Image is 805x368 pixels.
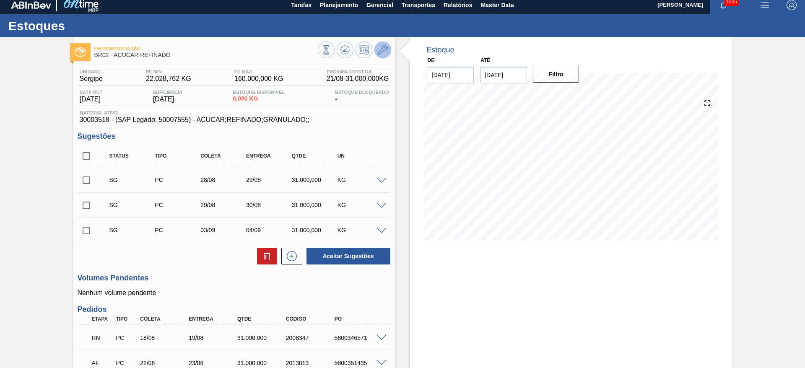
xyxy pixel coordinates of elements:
[235,360,290,366] div: 31.000,000
[198,202,249,208] div: 29/08/2025
[153,153,203,159] div: Tipo
[480,67,527,83] input: dd/mm/yyyy
[374,41,391,58] button: Ir ao Master Data / Geral
[107,202,158,208] div: Sugestão Criada
[335,227,386,233] div: KG
[318,41,335,58] button: Visão Geral dos Estoques
[244,227,295,233] div: 04/09/2025
[107,176,158,183] div: Sugestão Criada
[244,202,295,208] div: 30/08/2025
[277,248,302,264] div: Nova sugestão
[244,176,295,183] div: 29/08/2025
[233,90,285,95] span: Estoque Disponível
[94,46,318,51] span: Em renegociação
[80,69,103,74] span: Unidade
[234,69,283,74] span: PE MAX
[332,334,387,341] div: 5800346571
[533,66,579,83] button: Filtro
[356,41,372,58] button: Programar Estoque
[327,75,389,83] span: 21/08 - 31.000,000 KG
[235,316,290,322] div: Qtde
[335,176,386,183] div: KG
[290,176,340,183] div: 31.000,000
[284,316,338,322] div: Código
[428,57,435,63] label: De
[90,316,115,322] div: Etapa
[187,360,241,366] div: 23/08/2025
[235,334,290,341] div: 31.000,000
[335,202,386,208] div: KG
[80,110,389,115] span: Material ativo
[337,41,353,58] button: Atualizar Gráfico
[107,227,158,233] div: Sugestão Criada
[146,75,191,83] span: 22.028,762 KG
[78,274,391,282] h3: Volumes Pendentes
[284,360,338,366] div: 2013013
[114,316,139,322] div: Tipo
[306,248,390,264] button: Aceitar Sugestões
[8,21,157,31] h1: Estoques
[233,96,285,102] span: 0,000 KG
[284,334,338,341] div: 2008347
[244,153,295,159] div: Entrega
[146,69,191,74] span: PE MIN
[302,247,391,265] div: Aceitar Sugestões
[153,227,203,233] div: Pedido de Compra
[335,153,386,159] div: UN
[198,176,249,183] div: 28/08/2025
[107,153,158,159] div: Status
[290,227,340,233] div: 31.000,000
[290,153,340,159] div: Qtde
[92,334,113,341] p: RN
[253,248,277,264] div: Excluir Sugestões
[290,202,340,208] div: 31.000,000
[327,69,389,74] span: Próxima Entrega
[480,57,490,63] label: Até
[114,360,139,366] div: Pedido de Compra
[332,316,387,322] div: PO
[335,90,389,95] span: Estoque Bloqueado
[198,153,249,159] div: Coleta
[187,334,241,341] div: 19/08/2025
[78,289,391,297] p: Nenhum volume pendente
[78,305,391,314] h3: Pedidos
[187,316,241,322] div: Entrega
[153,90,182,95] span: Suficiência
[75,47,86,57] img: Ícone
[332,360,387,366] div: 5800351435
[78,132,391,141] h3: Sugestões
[94,52,318,58] span: BR02 - AÇÚCAR REFINADO
[80,90,103,95] span: Data out
[138,316,192,322] div: Coleta
[153,202,203,208] div: Pedido de Compra
[428,67,474,83] input: dd/mm/yyyy
[80,75,103,83] span: Sergipe
[138,334,192,341] div: 18/08/2025
[90,329,115,347] div: Em renegociação
[80,96,103,103] span: [DATE]
[198,227,249,233] div: 03/09/2025
[11,1,51,9] img: TNhmsLtSVTkK8tSr43FrP2fwEKptu5GPRR3wAAAABJRU5ErkJggg==
[153,176,203,183] div: Pedido de Compra
[92,360,113,366] p: AF
[427,46,454,54] div: Estoque
[153,96,182,103] span: [DATE]
[80,116,389,124] span: 30003518 - (SAP Legado: 50007555) - ACUCAR;REFINADO;GRANULADO;;
[234,75,283,83] span: 160.000,000 KG
[138,360,192,366] div: 22/08/2025
[333,90,391,103] div: -
[114,334,139,341] div: Pedido de Compra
